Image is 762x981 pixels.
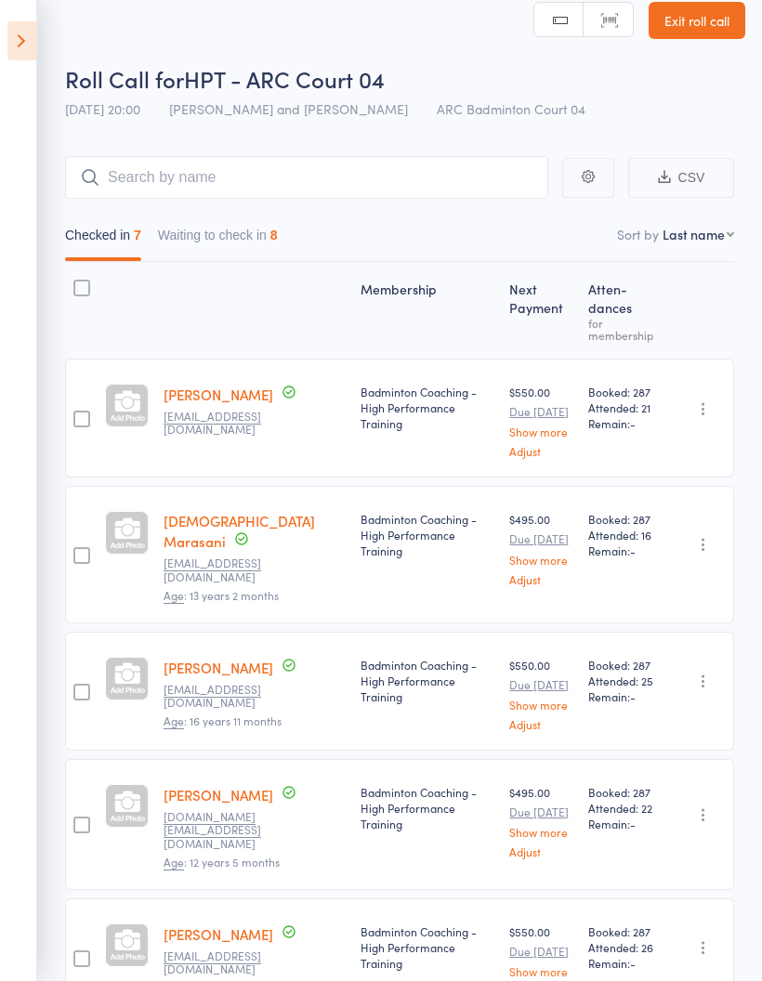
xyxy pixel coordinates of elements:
[588,543,659,558] span: Remain:
[649,2,745,39] a: Exit roll call
[437,99,585,118] span: ARC Badminton Court 04
[164,658,273,677] a: [PERSON_NAME]
[65,63,184,94] span: Roll Call for
[630,688,636,704] span: -
[65,156,548,199] input: Search by name
[134,228,141,242] div: 7
[509,699,573,711] a: Show more
[509,784,573,857] div: $495.00
[361,784,495,831] div: Badminton Coaching - High Performance Training
[588,784,659,800] span: Booked: 287
[588,955,659,971] span: Remain:
[361,511,495,558] div: Badminton Coaching - High Performance Training
[164,683,284,710] small: vpnambikumar2022@gmail.com
[509,573,573,585] a: Adjust
[588,800,659,816] span: Attended: 22
[509,826,573,838] a: Show more
[588,415,659,431] span: Remain:
[588,673,659,688] span: Attended: 25
[628,158,734,198] button: CSV
[509,657,573,730] div: $550.00
[581,270,666,350] div: Atten­dances
[588,317,659,341] div: for membership
[509,945,573,958] small: Due [DATE]
[509,845,573,857] a: Adjust
[509,405,573,418] small: Due [DATE]
[164,785,273,804] a: [PERSON_NAME]
[164,385,273,404] a: [PERSON_NAME]
[588,816,659,831] span: Remain:
[184,63,385,94] span: HPT - ARC Court 04
[502,270,581,350] div: Next Payment
[164,810,284,850] small: Neevarp.fire@gmail.com
[164,410,284,437] small: Billychen1970@gmail.com
[630,816,636,831] span: -
[509,425,573,438] a: Show more
[509,445,573,457] a: Adjust
[164,556,284,583] small: Yuva.charan@gmail.com
[164,924,273,944] a: [PERSON_NAME]
[588,923,659,939] span: Booked: 287
[164,949,284,976] small: ravuri25@gmail.com
[158,218,278,261] button: Waiting to check in8
[270,228,278,242] div: 8
[588,527,659,543] span: Attended: 16
[663,225,725,243] div: Last name
[588,688,659,704] span: Remain:
[509,805,573,818] small: Due [DATE]
[509,965,573,977] a: Show more
[588,384,659,399] span: Booked: 287
[361,657,495,704] div: Badminton Coaching - High Performance Training
[65,218,141,261] button: Checked in7
[630,955,636,971] span: -
[630,543,636,558] span: -
[617,225,659,243] label: Sort by
[588,939,659,955] span: Attended: 26
[361,384,495,431] div: Badminton Coaching - High Performance Training
[164,854,280,870] span: : 12 years 5 months
[509,384,573,457] div: $550.00
[588,511,659,527] span: Booked: 287
[169,99,408,118] span: [PERSON_NAME] and [PERSON_NAME]
[588,657,659,673] span: Booked: 287
[509,718,573,730] a: Adjust
[630,415,636,431] span: -
[164,511,315,551] a: [DEMOGRAPHIC_DATA] Marasani
[509,532,573,545] small: Due [DATE]
[65,99,140,118] span: [DATE] 20:00
[588,399,659,415] span: Attended: 21
[361,923,495,971] div: Badminton Coaching - High Performance Training
[353,270,503,350] div: Membership
[164,713,282,729] span: : 16 years 11 months
[509,678,573,691] small: Due [DATE]
[509,511,573,584] div: $495.00
[164,587,279,604] span: : 13 years 2 months
[509,554,573,566] a: Show more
